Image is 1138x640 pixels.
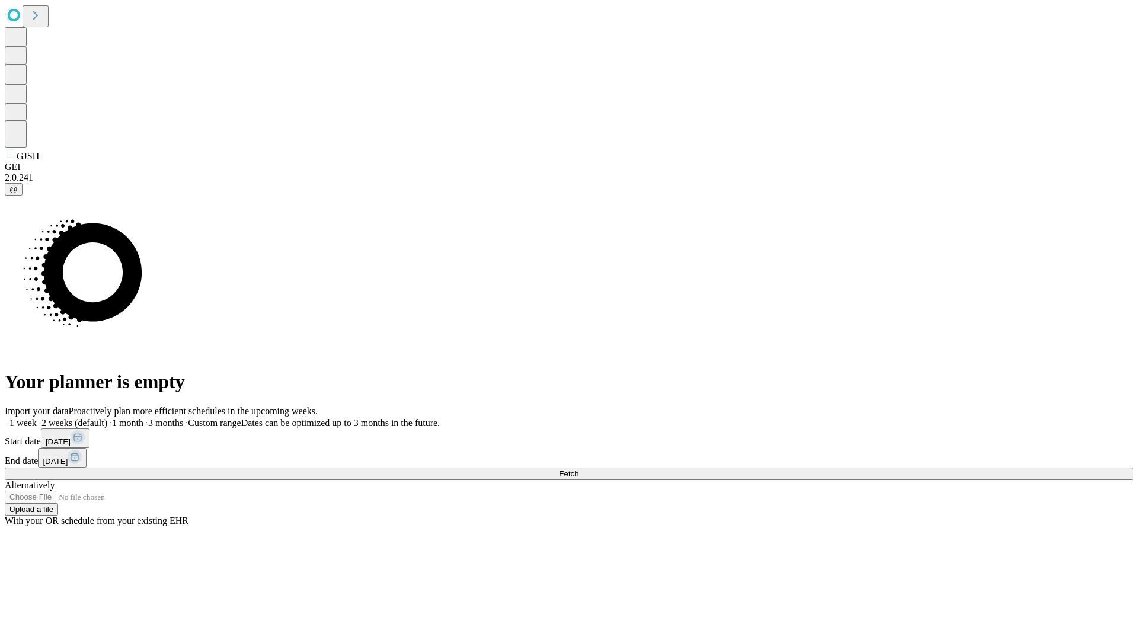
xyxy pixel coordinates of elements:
div: Start date [5,428,1133,448]
button: [DATE] [38,448,87,468]
span: @ [9,185,18,194]
span: Import your data [5,406,69,416]
span: Dates can be optimized up to 3 months in the future. [241,418,440,428]
h1: Your planner is empty [5,371,1133,393]
button: [DATE] [41,428,89,448]
div: 2.0.241 [5,172,1133,183]
span: 1 month [112,418,143,428]
span: Alternatively [5,480,55,490]
span: GJSH [17,151,39,161]
span: Proactively plan more efficient schedules in the upcoming weeks. [69,406,318,416]
button: Fetch [5,468,1133,480]
div: GEI [5,162,1133,172]
span: Custom range [188,418,241,428]
span: 3 months [148,418,183,428]
button: @ [5,183,23,196]
span: [DATE] [43,457,68,466]
span: With your OR schedule from your existing EHR [5,516,188,526]
span: [DATE] [46,437,71,446]
button: Upload a file [5,503,58,516]
div: End date [5,448,1133,468]
span: 1 week [9,418,37,428]
span: 2 weeks (default) [41,418,107,428]
span: Fetch [559,469,578,478]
